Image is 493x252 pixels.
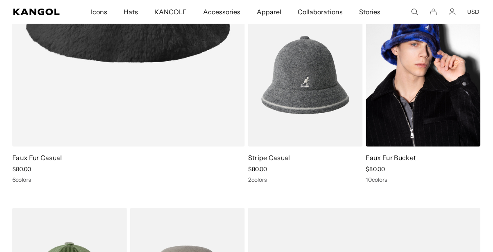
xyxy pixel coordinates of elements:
summary: Search here [411,8,418,16]
a: Account [449,8,456,16]
span: $80.00 [366,165,385,173]
div: 2 colors [248,176,363,183]
img: Stripe Casual [248,3,363,147]
a: Stripe Casual [248,154,290,162]
a: Faux Fur Casual [12,154,62,162]
a: Faux Fur Bucket [366,154,416,162]
span: $80.00 [12,165,31,173]
a: Kangol [13,9,60,15]
button: Cart [430,8,437,16]
div: 10 colors [366,176,481,183]
button: USD [468,8,480,16]
img: Faux Fur Bucket [366,3,481,147]
span: $80.00 [248,165,267,173]
div: 6 colors [12,176,245,183]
